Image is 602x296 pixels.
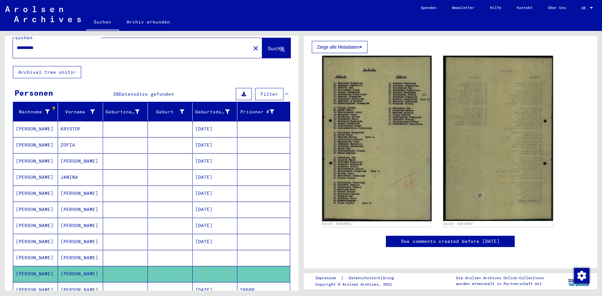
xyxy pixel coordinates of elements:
[13,234,58,250] mat-cell: [PERSON_NAME]
[58,186,103,201] mat-cell: [PERSON_NAME]
[58,169,103,185] mat-cell: JANINA
[13,121,58,137] mat-cell: [PERSON_NAME]
[58,250,103,266] mat-cell: [PERSON_NAME]
[456,275,544,281] p: Die Arolsen Archives Online-Collections
[240,109,274,115] div: Prisoner #
[13,250,58,266] mat-cell: [PERSON_NAME]
[150,109,184,115] div: Geburt‏
[249,42,262,54] button: Clear
[255,88,283,100] button: Filter
[61,107,102,117] div: Vorname
[574,268,589,283] img: Zustimmung ändern
[195,109,230,115] div: Geburtsdatum
[103,103,148,121] mat-header-cell: Geburtsname
[193,234,237,250] mat-cell: [DATE]
[13,186,58,201] mat-cell: [PERSON_NAME]
[61,109,94,115] div: Vorname
[58,202,103,217] mat-cell: [PERSON_NAME]
[58,103,103,121] mat-header-cell: Vorname
[193,153,237,169] mat-cell: [DATE]
[13,153,58,169] mat-cell: [PERSON_NAME]
[58,121,103,137] mat-cell: KRYSTOF
[13,266,58,282] mat-cell: [PERSON_NAME]
[58,218,103,234] mat-cell: [PERSON_NAME]
[5,6,81,22] img: Arolsen_neg.svg
[58,153,103,169] mat-cell: [PERSON_NAME]
[106,107,148,117] div: Geburtsname
[106,109,139,115] div: Geburtsname
[193,169,237,185] mat-cell: [DATE]
[315,282,402,287] p: Copyright © Arolsen Archives, 2021
[16,107,58,117] div: Nachname
[58,137,103,153] mat-cell: ZOFIA
[193,186,237,201] mat-cell: [DATE]
[195,107,238,117] div: Geburtsdatum
[315,275,402,282] div: |
[193,103,237,121] mat-header-cell: Geburtsdatum
[13,103,58,121] mat-header-cell: Nachname
[240,107,282,117] div: Prisoner #
[312,41,368,53] button: Zeige alle Metadaten
[150,107,192,117] div: Geburt‏
[443,56,553,221] img: 002.jpg
[119,14,178,30] a: Archiv erkunden
[268,45,284,52] span: Suche
[113,91,119,97] span: 38
[315,275,341,282] a: Impressum
[148,103,193,121] mat-header-cell: Geburt‏
[193,121,237,137] mat-cell: [DATE]
[444,222,473,225] a: DocID: 82010862
[86,14,119,31] a: Suchen
[262,38,291,58] button: Suche
[58,266,103,282] mat-cell: [PERSON_NAME]
[13,169,58,185] mat-cell: [PERSON_NAME]
[344,275,402,282] a: Datenschutzerklärung
[13,66,81,78] button: Archival tree units
[322,222,351,225] a: DocID: 82010862
[581,6,588,10] span: DE
[14,87,53,99] div: Personen
[322,56,432,221] img: 001.jpg
[456,281,544,287] p: wurden entwickelt in Partnerschaft mit
[16,109,50,115] div: Nachname
[193,218,237,234] mat-cell: [DATE]
[13,218,58,234] mat-cell: [PERSON_NAME]
[119,91,174,97] span: Datensätze gefunden
[193,137,237,153] mat-cell: [DATE]
[13,137,58,153] mat-cell: [PERSON_NAME]
[58,234,103,250] mat-cell: [PERSON_NAME]
[13,202,58,217] mat-cell: [PERSON_NAME]
[193,202,237,217] mat-cell: [DATE]
[567,273,591,289] img: yv_logo.png
[252,44,260,52] mat-icon: close
[401,238,500,245] a: See comments created before [DATE]
[237,103,290,121] mat-header-cell: Prisoner #
[261,91,278,97] span: Filter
